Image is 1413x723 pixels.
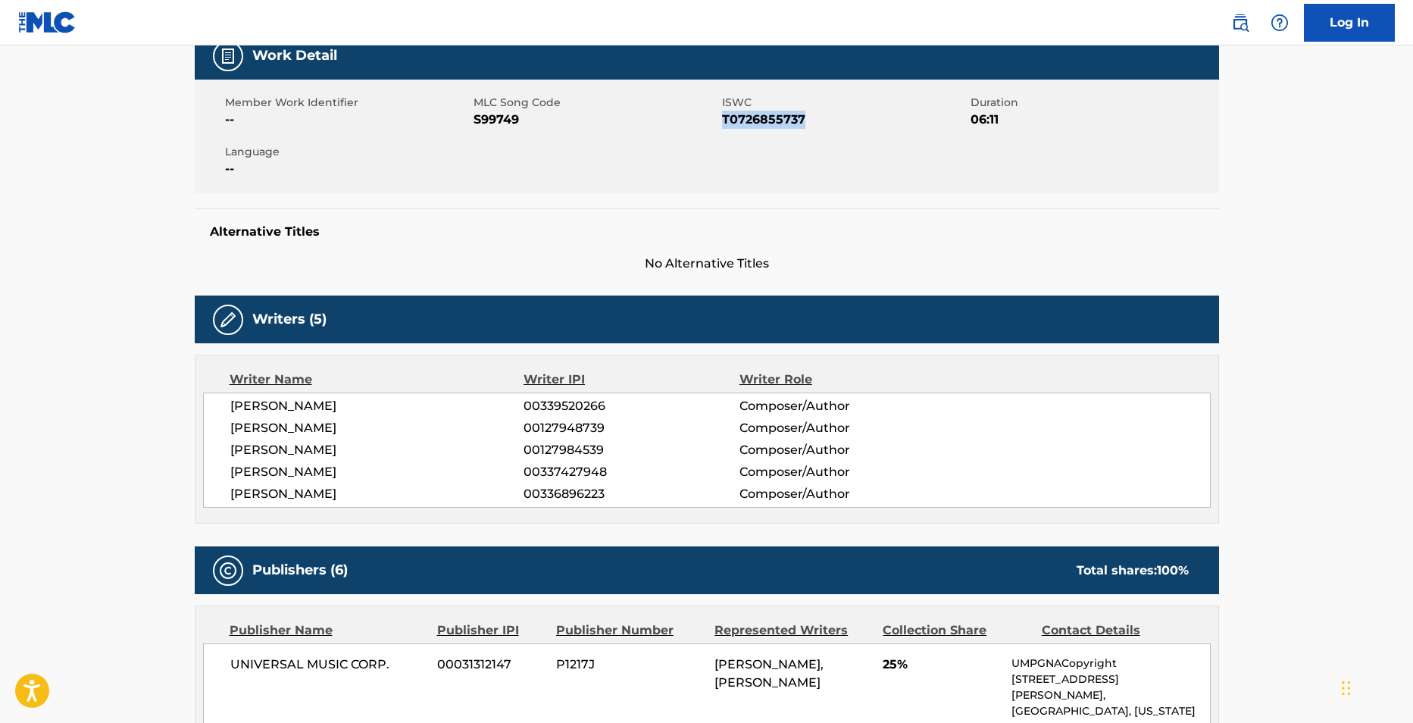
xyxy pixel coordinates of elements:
[524,485,739,503] span: 00336896223
[1157,563,1189,577] span: 100 %
[474,95,718,111] span: MLC Song Code
[714,657,824,690] span: [PERSON_NAME], [PERSON_NAME]
[225,111,470,129] span: --
[219,562,237,580] img: Publishers
[230,397,524,415] span: [PERSON_NAME]
[230,621,426,640] div: Publisher Name
[230,485,524,503] span: [PERSON_NAME]
[971,111,1215,129] span: 06:11
[722,95,967,111] span: ISWC
[739,371,936,389] div: Writer Role
[230,463,524,481] span: [PERSON_NAME]
[1271,14,1289,32] img: help
[883,621,1030,640] div: Collection Share
[225,144,470,160] span: Language
[210,224,1204,239] h5: Alternative Titles
[524,441,739,459] span: 00127984539
[1077,562,1189,580] div: Total shares:
[225,95,470,111] span: Member Work Identifier
[195,255,1219,273] span: No Alternative Titles
[474,111,718,129] span: S99749
[225,160,470,178] span: --
[219,311,237,329] img: Writers
[714,621,871,640] div: Represented Writers
[722,111,967,129] span: T0726855737
[524,397,739,415] span: 00339520266
[556,656,703,674] span: P1217J
[1011,656,1209,671] p: UMPGNACopyright
[739,441,936,459] span: Composer/Author
[739,419,936,437] span: Composer/Author
[1337,650,1413,723] iframe: Chat Widget
[437,621,545,640] div: Publisher IPI
[230,371,524,389] div: Writer Name
[437,656,545,674] span: 00031312147
[1011,671,1209,703] p: [STREET_ADDRESS][PERSON_NAME],
[230,419,524,437] span: [PERSON_NAME]
[18,11,77,33] img: MLC Logo
[230,441,524,459] span: [PERSON_NAME]
[230,656,427,674] span: UNIVERSAL MUSIC CORP.
[739,397,936,415] span: Composer/Author
[252,47,337,64] h5: Work Detail
[1304,4,1395,42] a: Log In
[971,95,1215,111] span: Duration
[1231,14,1249,32] img: search
[524,371,739,389] div: Writer IPI
[1225,8,1255,38] a: Public Search
[556,621,703,640] div: Publisher Number
[252,562,348,579] h5: Publishers (6)
[739,463,936,481] span: Composer/Author
[1042,621,1189,640] div: Contact Details
[1342,665,1351,711] div: Drag
[524,419,739,437] span: 00127948739
[252,311,327,328] h5: Writers (5)
[739,485,936,503] span: Composer/Author
[1265,8,1295,38] div: Help
[219,47,237,65] img: Work Detail
[883,656,1000,674] span: 25%
[524,463,739,481] span: 00337427948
